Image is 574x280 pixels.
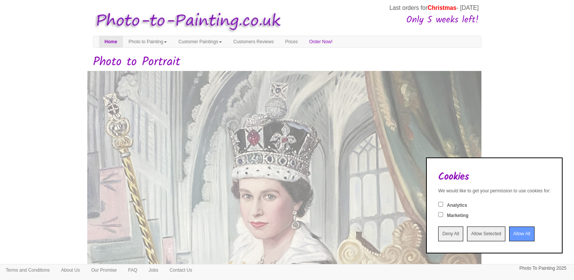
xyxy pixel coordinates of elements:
a: Customer Paintings [173,36,228,47]
input: Deny All [438,227,463,241]
a: FAQ [123,264,143,276]
label: Marketing [447,212,469,219]
a: Home [99,36,123,47]
input: Allow All [509,227,535,241]
h2: Cookies [438,171,550,182]
a: Contact Us [164,264,198,276]
a: About Us [55,264,85,276]
h1: Photo to Portrait [93,55,481,69]
span: Christmas [428,5,456,11]
p: Photo To Painting 2025 [519,264,566,272]
label: Analytics [447,202,467,209]
a: Order Now! [304,36,338,47]
a: Our Promise [85,264,122,276]
h3: Only 5 weeks left! [285,15,479,25]
a: Photo to Painting [123,36,173,47]
a: Prices [280,36,304,47]
a: Customers Reviews [228,36,280,47]
span: Last orders for - [DATE] [389,5,478,11]
input: Allow Selected [467,227,505,241]
img: Photo to Painting [89,7,283,36]
div: We would like to get your permission to use cookies for: [438,188,550,194]
a: Jobs [143,264,164,276]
